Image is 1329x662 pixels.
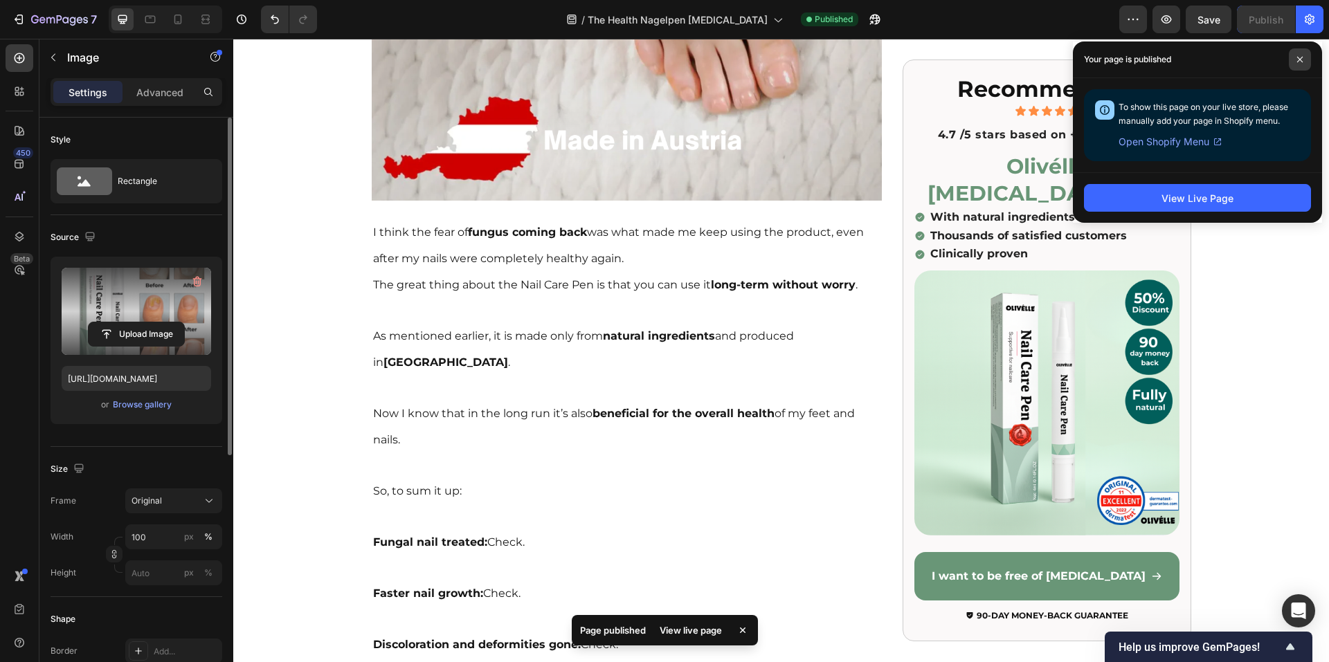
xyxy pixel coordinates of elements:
div: Beta [10,253,33,264]
span: Published [815,13,853,26]
div: Rectangle [118,165,202,197]
div: 450 [13,147,33,158]
p: Advanced [136,85,183,100]
span: Open Shopify Menu [1119,134,1209,150]
span: Now I know that in the long run it’s also of my feet and nails. [140,368,622,407]
div: Add... [154,645,219,658]
span: Check. [140,497,291,510]
span: Check. [140,599,385,612]
span: Check. [140,548,287,561]
p: Settings [69,85,107,100]
strong: [GEOGRAPHIC_DATA] [150,317,275,330]
button: Save [1186,6,1231,33]
span: Help us improve GemPages! [1119,641,1282,654]
strong: beneficial for the overall health [359,368,541,381]
button: Show survey - Help us improve GemPages! [1119,638,1299,655]
a: I want to be free of [MEDICAL_DATA] [681,513,946,562]
button: Browse gallery [112,398,172,412]
div: Shape [51,613,75,625]
span: So, to sum it up: [140,445,228,459]
span: The Health Nagelpen [MEDICAL_DATA] [588,12,768,27]
span: Original [132,495,162,507]
p: Thousands of satisfied customers [697,190,894,205]
button: px [200,564,217,581]
label: Height [51,567,76,579]
div: Border [51,645,78,657]
p: 7 [91,11,97,28]
input: px% [125,524,222,549]
img: gempages_572647233611105095-13a0391a-72f8-457c-8754-deadbcb90ecb.png [681,232,946,497]
button: <p>90-DAY MONEY-BACK GUARANTEE</p> [709,570,917,584]
span: As mentioned earlier, it is made only from and produced in . [140,291,561,330]
div: % [204,531,213,543]
button: % [181,528,197,545]
span: I want to be free of [MEDICAL_DATA] [698,531,912,544]
strong: Faster nail growth: [140,548,250,561]
div: Publish [1249,12,1283,27]
div: Size [51,460,87,479]
button: Publish [1237,6,1295,33]
span: / [581,12,585,27]
div: View Live Page [1161,191,1233,205]
div: px [184,531,194,543]
p: 90-DAY MONEY-BACK GUARANTEE [743,569,895,585]
strong: fungus coming back [235,187,354,200]
iframe: Design area [233,39,1329,662]
label: Width [51,531,73,543]
button: Upload Image [88,322,185,347]
span: or [101,396,109,413]
p: Image [67,49,185,66]
p: Page published [580,623,646,637]
div: Undo/Redo [261,6,317,33]
strong: Fungal nail treated: [140,497,254,510]
input: px% [125,560,222,585]
button: % [181,564,197,581]
button: px [200,528,217,545]
div: Source [51,228,98,247]
p: With natural ingredients [697,172,894,186]
span: Save [1197,14,1220,26]
button: Original [125,488,222,513]
span: The great thing about the Nail Care Pen is that you can use it . [140,239,624,252]
h2: Recommended [705,38,922,63]
div: Browse gallery [113,398,172,411]
label: Frame [51,495,76,507]
span: To show this page on your live store, please manually add your page in Shopify menu. [1119,102,1288,126]
p: Clinically proven [697,209,894,223]
button: 7 [6,6,103,33]
p: Your page is published [1084,53,1171,66]
button: View Live Page [1084,184,1311,212]
strong: long-term without worry [478,239,622,252]
div: % [204,567,213,579]
div: Style [51,134,71,146]
div: Open Intercom Messenger [1282,594,1315,627]
strong: 4.7 /5 stars based on +1783 reviews [705,89,923,102]
input: https://example.com/image.jpg [62,366,211,391]
strong: Discoloration and deformities gone: [140,599,347,612]
h2: Olivélle [MEDICAL_DATA] Pen [681,113,946,169]
strong: natural ingredients [370,291,482,304]
div: View live page [651,620,730,640]
div: px [184,567,194,579]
